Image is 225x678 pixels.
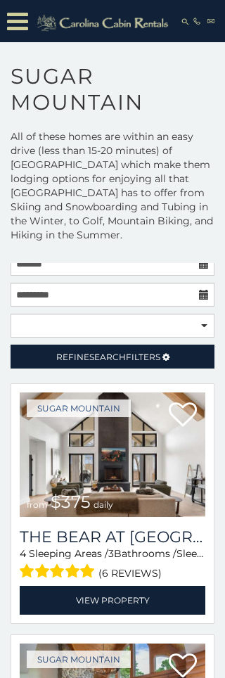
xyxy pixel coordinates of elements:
span: Search [89,352,126,362]
a: Add to favorites [169,401,197,430]
a: Sugar Mountain [27,399,131,417]
img: The Bear At Sugar Mountain [20,392,205,517]
a: The Bear At Sugar Mountain from $375 daily [20,392,205,517]
span: daily [94,499,113,510]
div: Sleeping Areas / Bathrooms / Sleeps: [20,546,205,582]
a: The Bear At [GEOGRAPHIC_DATA] [20,527,205,546]
a: [PHONE_NUMBER] [190,18,204,25]
a: Sugar Mountain [27,651,131,668]
img: search-regular.svg [181,18,189,26]
span: $375 [51,492,91,512]
span: 4 [20,547,26,560]
span: from [27,499,48,510]
h3: The Bear At Sugar Mountain [20,527,205,546]
span: (6 reviews) [98,564,162,582]
a: RefineSearchFilters [11,345,214,369]
span: 3 [108,547,114,560]
span: Refine Filters [56,352,160,362]
a: View Property [20,586,205,615]
img: Khaki-logo.png [32,13,177,34]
